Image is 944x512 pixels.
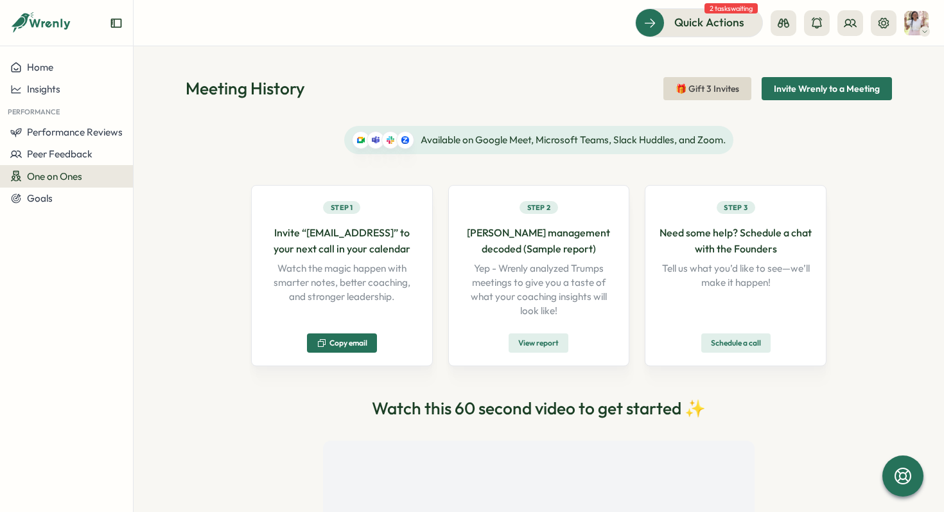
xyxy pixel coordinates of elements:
[110,17,123,30] button: Expand sidebar
[762,77,892,100] button: Invite Wrenly to a Meeting
[704,3,758,13] span: 2 tasks waiting
[27,61,53,73] span: Home
[635,8,763,37] button: Quick Actions
[527,202,551,213] span: Step 2
[676,78,739,100] span: 🎁 Gift 3 Invites
[27,148,92,160] span: Peer Feedback
[509,333,568,353] button: View report
[663,77,751,100] button: 🎁 Gift 3 Invites
[27,83,60,95] span: Insights
[462,261,616,318] p: Yep - Wrenly analyzed Trumps meetings to give you a taste of what your coaching insights will loo...
[372,397,706,419] h2: Watch this 60 second video to get started ✨
[462,225,616,257] p: [PERSON_NAME] management decoded (Sample report)
[27,126,123,138] span: Performance Reviews
[658,225,813,257] p: Need some help? Schedule a chat with the Founders
[27,170,82,182] span: One on Ones
[658,261,813,290] p: Tell us what you’d like to see—we’ll make it happen!
[724,202,747,213] span: Step 3
[265,225,419,257] p: Invite “[EMAIL_ADDRESS]” to your next call in your calendar
[265,261,419,304] p: Watch the magic happen with smarter notes, better coaching, and stronger leadership.
[711,334,761,352] span: Schedule a call
[674,14,744,31] span: Quick Actions
[774,78,880,100] span: Invite Wrenly to a Meeting
[307,333,377,353] button: Copy email
[331,202,353,213] span: Step 1
[186,77,305,100] h1: Meeting History
[27,192,53,204] span: Goals
[904,11,929,35] img: Alicia Agnew
[329,339,367,347] span: Copy email
[701,333,771,353] button: Schedule a call
[421,133,726,147] span: Available on Google Meet, Microsoft Teams, Slack Huddles, and Zoom.
[518,334,559,352] span: View report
